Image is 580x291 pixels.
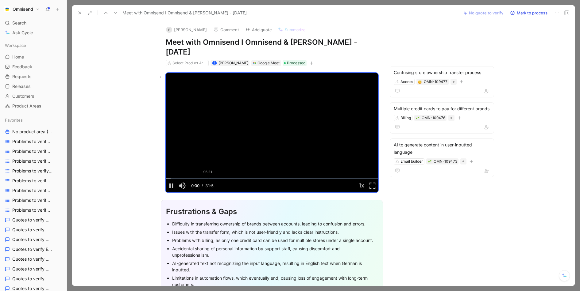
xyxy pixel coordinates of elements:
button: 🌱 [427,159,432,164]
div: Problems with billing, as only one credit card can be used for multiple stores under a single acc... [172,237,378,244]
div: Difficulty in transferring ownership of brands between accounts, leading to confusion and errors. [172,221,378,227]
div: Accidental sharing of personal information by support staff, causing discomfort and unprofessiona... [172,245,378,258]
span: Favorites [5,117,23,123]
div: Access [400,79,413,85]
span: Feedback [12,64,32,70]
span: Processed [287,60,305,66]
span: Summarize [285,27,306,32]
a: Quotes to verify Forms [2,264,64,274]
button: Mark to process [507,9,550,17]
button: No quote to verify [460,9,506,17]
a: Quotes to verify Expansion [2,255,64,264]
button: Playback Rate [356,179,367,192]
div: Billing [400,115,411,121]
span: Problems to verify Expansion [12,178,52,184]
span: No product area (Unknowns) [12,129,54,135]
span: Quotes to verify Audience [12,227,52,233]
a: Problems to verify MO [2,196,64,205]
div: Favorites [2,115,64,125]
a: Problems to verify Email Builder [2,166,64,176]
span: Problems to verify Email Builder [12,168,53,174]
img: Omnisend [4,6,10,12]
button: Comment [211,25,242,34]
a: Problems to verify Forms [2,186,64,195]
span: Requests [12,74,32,80]
a: Quotes to verify Audience [2,225,64,234]
span: Problems to verify Reporting [12,207,52,213]
span: Problems to verify MO [12,197,50,203]
span: 31:52 [205,183,214,202]
div: Multiple credit cards to pay for different brands [394,105,490,112]
button: 🤔 [418,80,422,84]
button: Summarize [275,25,308,34]
span: Workspace [5,42,26,48]
span: [PERSON_NAME] [218,61,248,65]
span: Customers [12,93,34,99]
span: Product Areas [12,103,41,109]
button: Fullscreen [367,179,378,192]
div: Limitations in automation flows, which eventually end, causing loss of engagement with long-term ... [172,275,378,288]
span: Problems to verify Audience [12,148,52,154]
a: Feedback [2,62,64,71]
span: Home [12,54,24,60]
button: Mute [177,179,188,192]
button: Pause [166,179,177,192]
a: Ask Cycle [2,28,64,37]
span: Quotes to verify Activation [12,217,52,223]
span: / [202,183,203,188]
div: OMN-109473 [434,158,457,164]
div: Email builder [400,158,423,164]
a: No product area (Unknowns) [2,127,64,136]
a: Quotes to verify Email builder [2,245,64,254]
div: Confusing store ownership transfer process [394,69,490,76]
a: Product Areas [2,101,64,111]
div: Google Meet [257,60,280,66]
img: 🤔 [418,80,422,84]
span: Meet with Omnisend I Omnisend & [PERSON_NAME] - [DATE] [122,9,247,17]
img: 🌱 [416,116,420,120]
div: Select Product Areas [172,60,207,66]
div: K [213,62,216,65]
div: OMN-109476 [422,115,445,121]
button: OmnisendOmnisend [2,5,41,13]
span: Quotes to verify Expansion [12,256,52,262]
a: Problems to verify Activation [2,137,64,146]
a: Problems to verify Reporting [2,206,64,215]
a: Requests [2,72,64,81]
a: Problems to verify Expansion [2,176,64,185]
span: Problems to verify Forms [12,187,51,194]
a: Problems to verify DeCo [2,157,64,166]
span: Quotes to verify MO [12,276,49,282]
a: Home [2,52,64,62]
span: Ask Cycle [12,29,33,36]
div: Issues with the transfer form, which is not user-friendly and lacks clear instructions. [172,229,378,235]
button: Add quote [242,25,275,34]
h1: Omnisend [13,6,33,12]
a: Quotes to verify DeCo [2,235,64,244]
a: Quotes to verify MO [2,274,64,283]
div: Progress Bar [166,178,378,179]
span: Search [12,19,26,27]
button: 🌱 [416,116,420,120]
div: F [166,27,172,33]
a: Problems to verify Audience [2,147,64,156]
img: 🌱 [428,160,431,164]
div: Workspace [2,41,64,50]
span: Problems to verify Activation [12,138,52,145]
span: Problems to verify DeCo [12,158,51,164]
div: Search [2,18,64,28]
div: Video Player [166,73,378,192]
a: Quotes to verify Activation [2,215,64,225]
a: Releases [2,82,64,91]
div: Processed [283,60,307,66]
div: AI-generated text not recognizing the input language, resulting in English text when German is in... [172,260,378,273]
span: Quotes to verify DeCo [12,236,50,243]
button: F[PERSON_NAME] [163,25,210,34]
h1: Meet with Omnisend I Omnisend & [PERSON_NAME] - [DATE] [166,37,378,57]
span: Quotes to verify Email builder [12,246,52,252]
span: 0:00 [191,183,199,188]
div: AI to generate content in user-inputted language [394,141,490,156]
div: Frustrations & Gaps [166,206,378,217]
